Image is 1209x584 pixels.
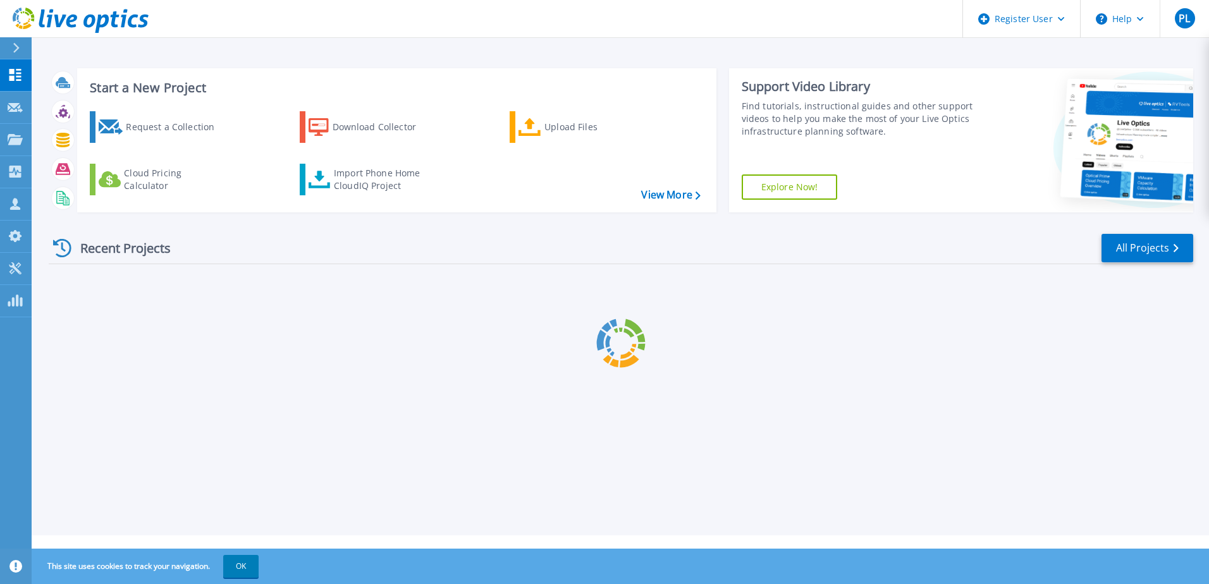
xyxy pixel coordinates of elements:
div: Upload Files [544,114,646,140]
a: Upload Files [510,111,651,143]
a: Request a Collection [90,111,231,143]
div: Find tutorials, instructional guides and other support videos to help you make the most of your L... [742,100,978,138]
div: Support Video Library [742,78,978,95]
a: Cloud Pricing Calculator [90,164,231,195]
div: Request a Collection [126,114,227,140]
div: Recent Projects [49,233,188,264]
div: Cloud Pricing Calculator [124,167,225,192]
button: OK [223,555,259,578]
h3: Start a New Project [90,81,700,95]
a: All Projects [1102,234,1193,262]
span: This site uses cookies to track your navigation. [35,555,259,578]
div: Download Collector [333,114,434,140]
a: Explore Now! [742,174,838,200]
a: View More [641,189,700,201]
div: Import Phone Home CloudIQ Project [334,167,433,192]
a: Download Collector [300,111,441,143]
span: PL [1179,13,1190,23]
